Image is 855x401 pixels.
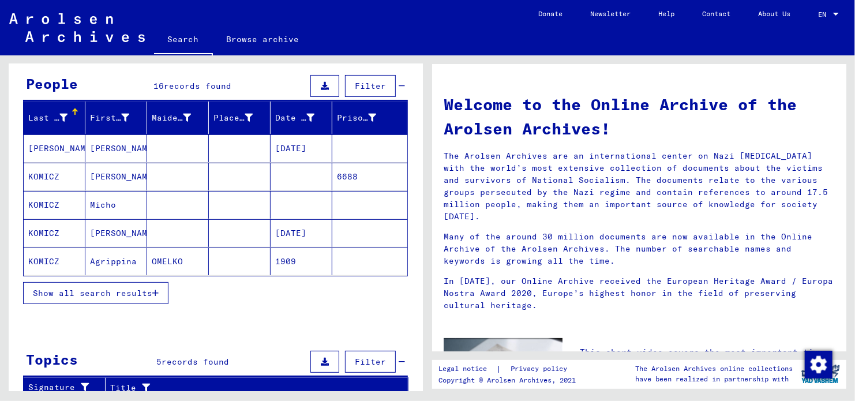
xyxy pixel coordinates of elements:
[24,134,85,162] mat-cell: [PERSON_NAME]
[85,191,147,219] mat-cell: Micho
[332,102,407,134] mat-header-cell: Prisoner #
[85,134,147,162] mat-cell: [PERSON_NAME]
[805,351,832,378] img: Change consent
[85,163,147,190] mat-cell: [PERSON_NAME]
[635,374,793,384] p: have been realized in partnership with
[85,219,147,247] mat-cell: [PERSON_NAME]
[24,191,85,219] mat-cell: KOMICZ
[26,73,78,94] div: People
[275,112,314,124] div: Date of Birth
[154,25,213,55] a: Search
[635,363,793,374] p: The Arolsen Archives online collections
[110,378,394,397] div: Title
[337,108,393,127] div: Prisoner #
[580,346,835,370] p: This short video covers the most important tips for searching the Online Archive.
[209,102,271,134] mat-header-cell: Place of Birth
[24,163,85,190] mat-cell: KOMICZ
[271,134,332,162] mat-cell: [DATE]
[444,231,835,267] p: Many of the around 30 million documents are now available in the Online Archive of the Arolsen Ar...
[156,357,162,367] span: 5
[271,219,332,247] mat-cell: [DATE]
[26,349,78,370] div: Topics
[275,108,332,127] div: Date of Birth
[28,112,67,124] div: Last Name
[33,288,152,298] span: Show all search results
[355,357,386,367] span: Filter
[804,350,832,378] div: Change consent
[24,219,85,247] mat-cell: KOMICZ
[501,363,581,375] a: Privacy policy
[110,382,380,394] div: Title
[438,363,496,375] a: Legal notice
[90,112,129,124] div: First Name
[213,112,253,124] div: Place of Birth
[438,375,581,385] p: Copyright © Arolsen Archives, 2021
[152,112,191,124] div: Maiden Name
[24,248,85,275] mat-cell: KOMICZ
[213,25,313,53] a: Browse archive
[162,357,229,367] span: records found
[164,81,232,91] span: records found
[152,108,208,127] div: Maiden Name
[818,10,831,18] span: EN
[28,378,105,397] div: Signature
[28,108,85,127] div: Last Name
[337,112,376,124] div: Prisoner #
[345,351,396,373] button: Filter
[355,81,386,91] span: Filter
[213,108,270,127] div: Place of Birth
[147,102,209,134] mat-header-cell: Maiden Name
[271,248,332,275] mat-cell: 1909
[24,102,85,134] mat-header-cell: Last Name
[799,359,842,388] img: yv_logo.png
[444,92,835,141] h1: Welcome to the Online Archive of the Arolsen Archives!
[9,13,145,42] img: Arolsen_neg.svg
[444,150,835,223] p: The Arolsen Archives are an international center on Nazi [MEDICAL_DATA] with the world’s most ext...
[85,248,147,275] mat-cell: Agrippina
[28,381,91,393] div: Signature
[332,163,407,190] mat-cell: 6688
[345,75,396,97] button: Filter
[85,102,147,134] mat-header-cell: First Name
[147,248,209,275] mat-cell: OMELKO
[444,275,835,312] p: In [DATE], our Online Archive received the European Heritage Award / Europa Nostra Award 2020, Eu...
[154,81,164,91] span: 16
[90,108,147,127] div: First Name
[438,363,581,375] div: |
[271,102,332,134] mat-header-cell: Date of Birth
[23,282,168,304] button: Show all search results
